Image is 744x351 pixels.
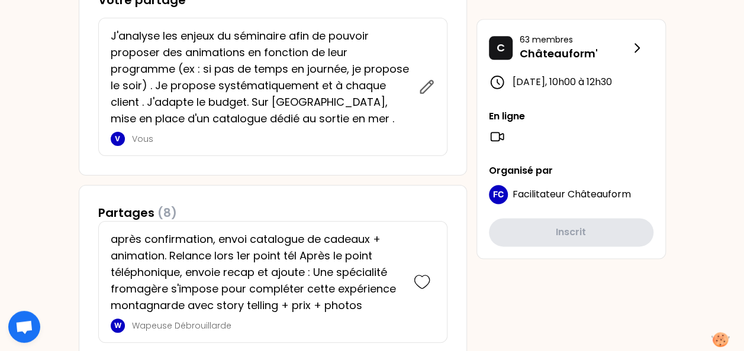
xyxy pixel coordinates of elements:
p: Wapeuse Débrouillarde [132,320,402,331]
h3: Partages [98,204,177,221]
button: Inscrit [489,218,653,246]
p: Châteauform' [520,45,630,62]
div: [DATE] , 10h00 à 12h30 [489,74,653,90]
div: Ouvrir le chat [8,311,40,343]
p: J'analyse les enjeux du séminaire afin de pouvoir proposer des animations en fonction de leur pro... [111,28,411,127]
p: C [497,40,505,56]
p: Organisé par [489,164,653,178]
p: V [115,134,120,144]
span: (8) [157,204,177,221]
p: W [114,321,121,330]
p: 63 membres [520,34,630,45]
p: Vous [132,133,411,145]
p: FC [493,188,504,200]
span: Facilitateur Châteauform [513,187,631,201]
p: après confirmation, envoi catalogue de cadeaux + animation. Relance lors 1er point tél Après le p... [111,231,402,314]
p: En ligne [489,109,653,123]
